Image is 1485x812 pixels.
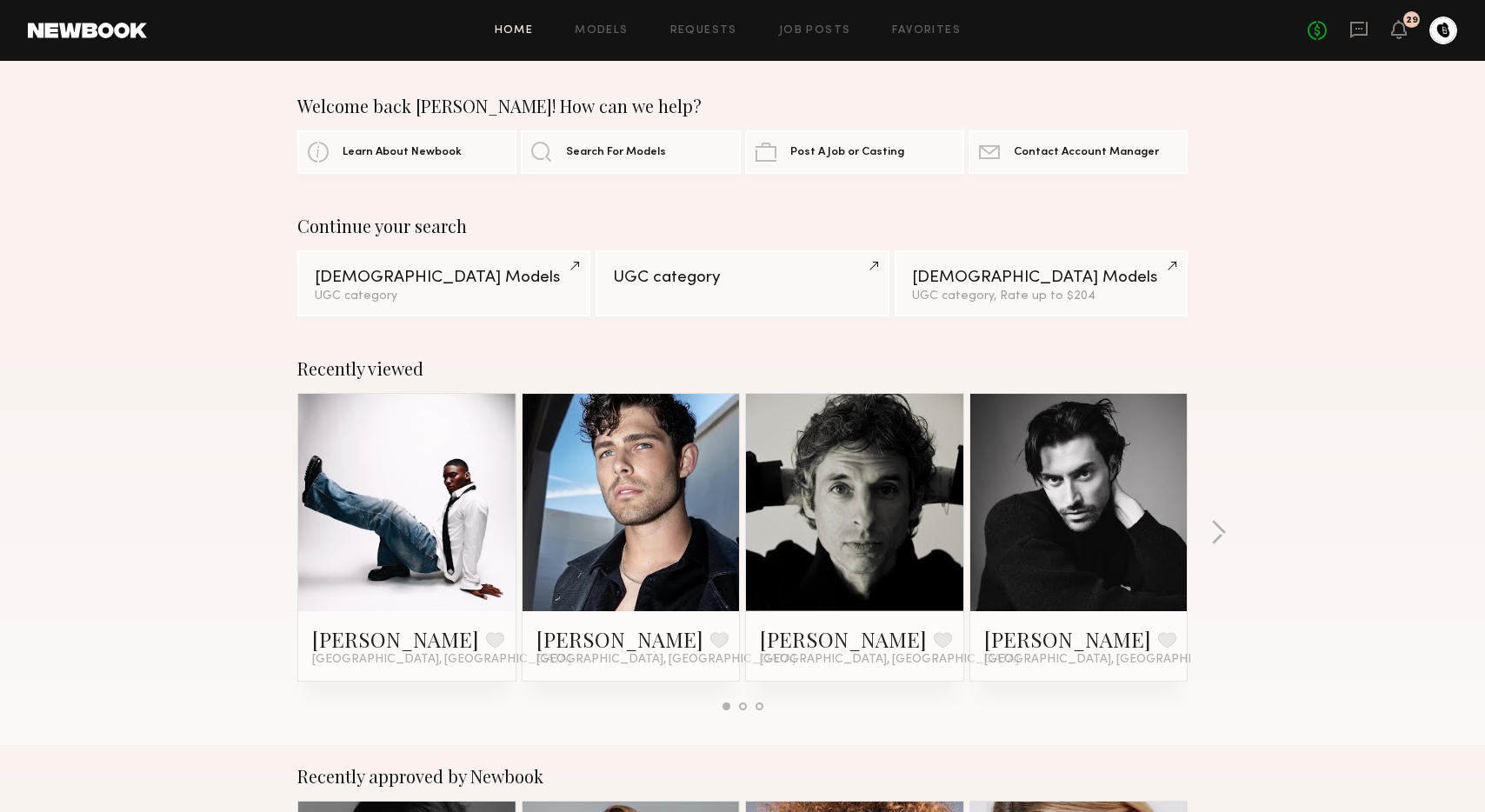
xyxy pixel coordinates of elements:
div: Continue your search [297,216,1188,236]
a: Learn About Newbook [297,130,516,174]
span: [GEOGRAPHIC_DATA], [GEOGRAPHIC_DATA] [760,653,1019,667]
div: 29 [1406,16,1418,25]
a: Favorites [892,25,961,37]
a: Job Posts [779,25,851,37]
a: Contact Account Manager [969,130,1188,174]
a: [PERSON_NAME] [760,625,927,653]
a: Search For Models [521,130,740,174]
a: Requests [670,25,737,37]
span: Search For Models [566,147,666,158]
a: Home [495,25,534,37]
div: UGC category [613,270,871,286]
div: [DEMOGRAPHIC_DATA] Models [912,270,1170,286]
span: [GEOGRAPHIC_DATA], [GEOGRAPHIC_DATA] [536,653,796,667]
div: Recently viewed [297,358,1188,379]
a: UGC category [596,250,889,316]
div: Recently approved by Newbook [297,766,1188,787]
span: [GEOGRAPHIC_DATA], [GEOGRAPHIC_DATA] [312,653,571,667]
span: Post A Job or Casting [790,147,904,158]
a: [PERSON_NAME] [536,625,703,653]
div: Welcome back [PERSON_NAME]! How can we help? [297,96,1188,116]
span: Learn About Newbook [343,147,462,158]
div: UGC category, Rate up to $204 [912,290,1170,303]
a: [PERSON_NAME] [984,625,1151,653]
a: Models [575,25,628,37]
a: [DEMOGRAPHIC_DATA] ModelsUGC category, Rate up to $204 [895,250,1188,316]
span: Contact Account Manager [1014,147,1159,158]
div: UGC category [315,290,573,303]
a: [DEMOGRAPHIC_DATA] ModelsUGC category [297,250,590,316]
div: [DEMOGRAPHIC_DATA] Models [315,270,573,286]
a: [PERSON_NAME] [312,625,479,653]
span: [GEOGRAPHIC_DATA], [GEOGRAPHIC_DATA] [984,653,1243,667]
a: Post A Job or Casting [745,130,964,174]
